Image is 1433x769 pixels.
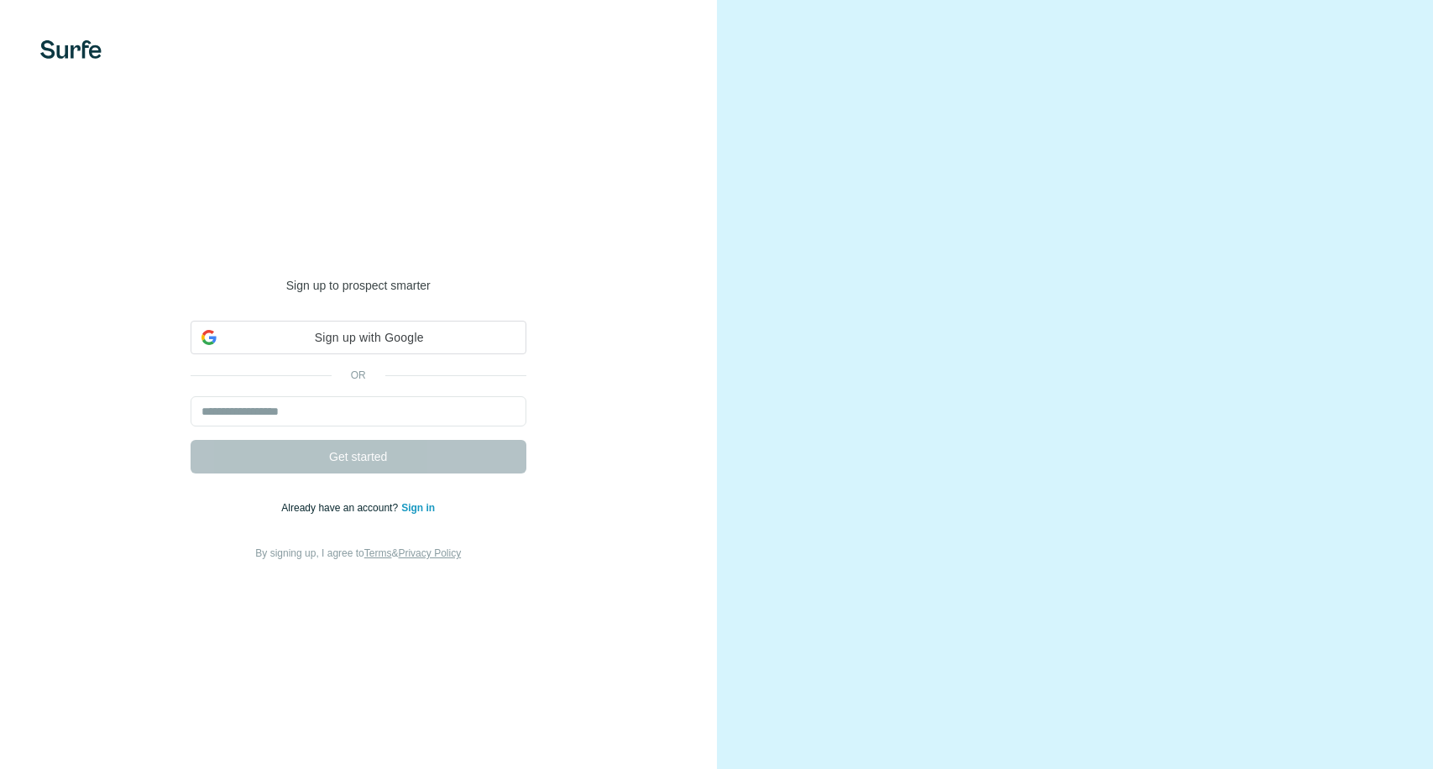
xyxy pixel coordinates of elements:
[398,547,461,559] a: Privacy Policy
[40,40,102,59] img: Surfe's logo
[401,502,435,514] a: Sign in
[223,329,515,347] span: Sign up with Google
[281,502,401,514] span: Already have an account?
[332,368,385,383] p: or
[191,207,526,274] h1: Welcome to [GEOGRAPHIC_DATA]
[364,547,392,559] a: Terms
[255,547,461,559] span: By signing up, I agree to &
[191,277,526,294] p: Sign up to prospect smarter
[191,321,526,354] div: Sign up with Google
